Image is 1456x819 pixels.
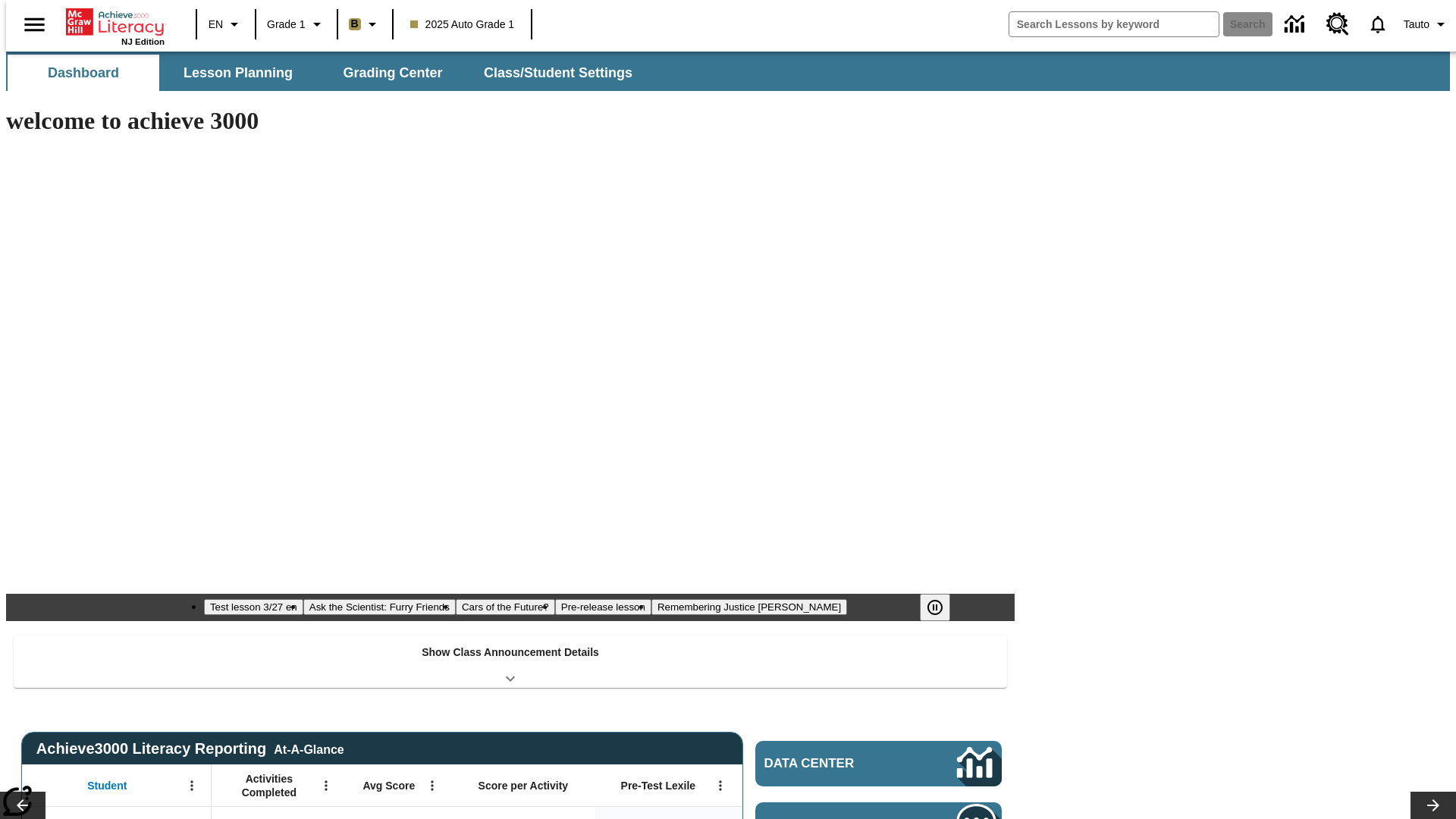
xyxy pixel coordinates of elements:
[456,599,555,615] button: Slide 3 Cars of the Future?
[1410,792,1456,819] button: Lesson carousel, Next
[162,55,314,91] button: Lesson Planning
[274,740,344,757] div: At-A-Glance
[317,55,469,91] button: Grading Center
[1009,12,1219,36] input: search field
[621,779,696,792] span: Pre-Test Lexile
[66,5,165,46] div: Home
[315,774,337,797] button: Open Menu
[479,779,569,792] span: Score per Activity
[472,55,645,91] button: Class/Student Settings
[12,2,57,47] button: Open side menu
[6,52,1450,91] div: SubNavbar
[1358,5,1398,44] a: Notifications
[261,11,332,38] button: Grade: Grade 1, Select a grade
[267,17,306,33] span: Grade 1
[1404,17,1429,33] span: Tauto
[204,599,303,615] button: Slide 1 Test lesson 3/27 en
[1317,4,1358,45] a: Resource Center, Will open in new tab
[121,37,165,46] span: NJ Edition
[421,774,444,797] button: Open Menu
[351,14,359,33] span: B
[709,774,732,797] button: Open Menu
[920,594,950,621] button: Pause
[202,11,250,38] button: Language: EN, Select a language
[14,635,1007,688] div: Show Class Announcement Details
[180,774,203,797] button: Open Menu
[66,7,165,37] a: Home
[920,594,965,621] div: Pause
[362,779,415,792] span: Avg Score
[6,107,1015,135] h1: welcome to achieve 3000
[764,756,906,771] span: Data Center
[555,599,651,615] button: Slide 4 Pre-release lesson
[1398,11,1456,38] button: Profile/Settings
[6,55,646,91] div: SubNavbar
[36,740,344,758] span: Achieve3000 Literacy Reporting
[8,55,159,91] button: Dashboard
[410,17,515,33] span: 2025 Auto Grade 1
[343,11,388,38] button: Boost Class color is light brown. Change class color
[219,772,319,799] span: Activities Completed
[651,599,847,615] button: Slide 5 Remembering Justice O'Connor
[303,599,456,615] button: Slide 2 Ask the Scientist: Furry Friends
[1276,4,1317,45] a: Data Center
[755,741,1002,786] a: Data Center
[209,17,223,33] span: EN
[422,645,599,661] p: Show Class Announcement Details
[87,779,127,792] span: Student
